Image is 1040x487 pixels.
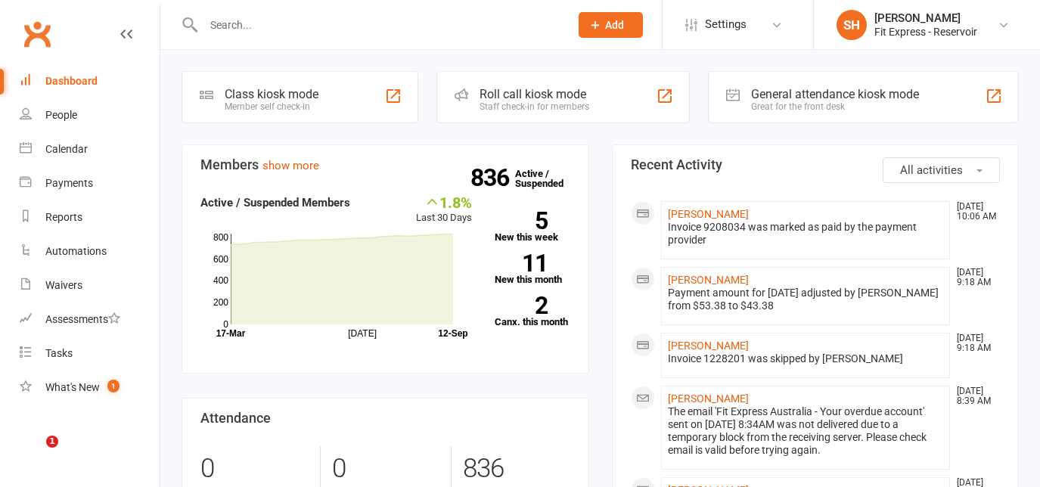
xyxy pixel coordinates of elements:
span: Add [605,19,624,31]
a: Assessments [20,302,160,337]
a: Payments [20,166,160,200]
div: What's New [45,381,100,393]
span: 1 [46,436,58,448]
div: Tasks [45,347,73,359]
div: Class kiosk mode [225,87,318,101]
iframe: Intercom live chat [15,436,51,472]
h3: Recent Activity [631,157,1001,172]
div: Roll call kiosk mode [480,87,589,101]
div: Waivers [45,279,82,291]
div: General attendance kiosk mode [751,87,919,101]
div: Fit Express - Reservoir [874,25,977,39]
strong: 5 [495,209,548,232]
div: 1.8% [416,194,472,210]
a: 2Canx. this month [495,296,570,327]
span: Settings [705,8,747,42]
a: 836Active / Suspended [515,157,582,200]
strong: 836 [470,166,515,189]
a: Tasks [20,337,160,371]
div: People [45,109,77,121]
div: Assessments [45,313,120,325]
div: Payment amount for [DATE] adjusted by [PERSON_NAME] from $53.38 to $43.38 [668,287,944,312]
a: Waivers [20,268,160,302]
strong: 11 [495,252,548,275]
a: What's New1 [20,371,160,405]
div: Reports [45,211,82,223]
h3: Attendance [200,411,570,426]
time: [DATE] 10:06 AM [949,202,999,222]
div: Great for the front desk [751,101,919,112]
a: [PERSON_NAME] [668,208,749,220]
div: The email 'Fit Express Australia - Your overdue account' sent on [DATE] 8:34AM was not delivered ... [668,405,944,457]
div: Member self check-in [225,101,318,112]
a: Automations [20,234,160,268]
a: Clubworx [18,15,56,53]
div: [PERSON_NAME] [874,11,977,25]
div: SH [837,10,867,40]
h3: Members [200,157,570,172]
div: Automations [45,245,107,257]
a: 11New this month [495,254,570,284]
a: People [20,98,160,132]
a: show more [262,159,319,172]
span: 1 [107,380,120,392]
a: 5New this week [495,212,570,242]
div: Dashboard [45,75,98,87]
div: Last 30 Days [416,194,472,226]
div: Staff check-in for members [480,101,589,112]
input: Search... [199,14,559,36]
a: Dashboard [20,64,160,98]
a: [PERSON_NAME] [668,274,749,286]
div: Invoice 1228201 was skipped by [PERSON_NAME] [668,352,944,365]
div: Payments [45,177,93,189]
time: [DATE] 9:18 AM [949,268,999,287]
time: [DATE] 8:39 AM [949,386,999,406]
div: Calendar [45,143,88,155]
button: All activities [883,157,1000,183]
time: [DATE] 9:18 AM [949,333,999,353]
a: [PERSON_NAME] [668,392,749,405]
strong: Active / Suspended Members [200,196,350,209]
a: Calendar [20,132,160,166]
strong: 2 [495,294,548,317]
span: All activities [900,163,963,177]
div: Invoice 9208034 was marked as paid by the payment provider [668,221,944,247]
a: Reports [20,200,160,234]
button: Add [579,12,643,38]
a: [PERSON_NAME] [668,340,749,352]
